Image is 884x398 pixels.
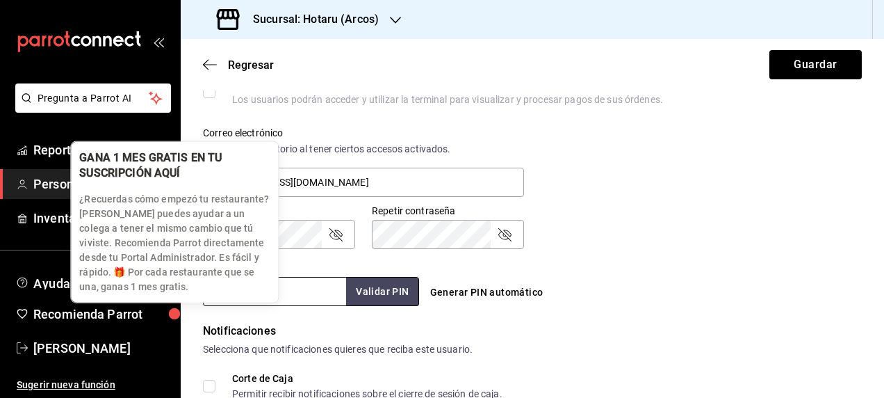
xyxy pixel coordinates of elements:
div: Notificaciones [203,323,862,340]
button: Generar PIN automático [425,280,549,305]
button: passwordField [496,226,513,243]
span: Pregunta a Parrot AI [38,91,149,106]
a: Pregunta a Parrot AI [10,101,171,116]
button: passwordField [327,226,344,243]
label: Repetir contraseña [372,206,524,216]
span: Regresar [228,58,274,72]
span: Reportes [33,141,169,159]
span: Inventarios [33,209,169,228]
label: Contraseña [203,206,355,216]
button: Pregunta a Parrot AI [15,83,171,113]
div: Los usuarios podrán acceder y utilizar la terminal para visualizar y procesar pagos de sus órdenes. [232,95,663,104]
div: Se volverá obligatorio al tener ciertos accesos activados. [203,142,524,157]
span: Sugerir nueva función [17,378,169,392]
label: Correo electrónico [203,128,524,138]
div: Selecciona que notificaciones quieres que reciba este usuario. [203,342,862,357]
button: Validar PIN [346,278,418,306]
button: Regresar [203,58,274,72]
span: Personal [33,175,169,193]
button: open_drawer_menu [153,36,164,47]
h3: Sucursal: Hotaru (Arcos) [242,11,379,28]
span: Ayuda [33,273,151,289]
button: Guardar [769,50,862,79]
span: [PERSON_NAME] [33,339,169,358]
span: Recomienda Parrot [33,305,169,324]
p: ¿Recuerdas cómo empezó tu restaurante? [PERSON_NAME] puedes ayudar a un colega a tener el mismo c... [79,192,270,294]
div: GANA 1 MES GRATIS EN TU SUSCRIPCIÓN AQUÍ [79,150,247,181]
div: Corte de Caja [232,374,502,383]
